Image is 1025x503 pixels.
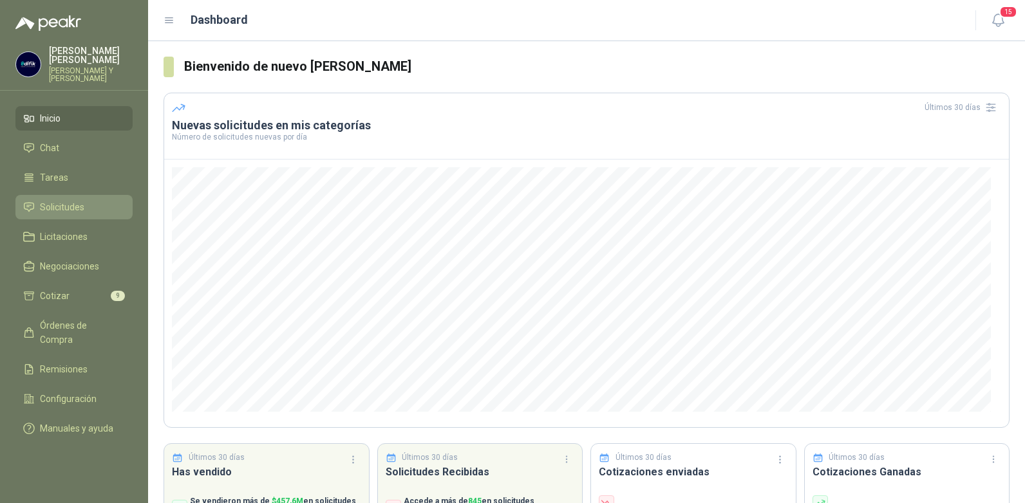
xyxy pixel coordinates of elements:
[616,452,672,464] p: Últimos 30 días
[184,57,1010,77] h3: Bienvenido de nuevo [PERSON_NAME]
[986,9,1010,32] button: 15
[999,6,1017,18] span: 15
[40,421,113,435] span: Manuales y ayuda
[599,464,788,480] h3: Cotizaciones enviadas
[925,97,1001,118] div: Últimos 30 días
[15,136,133,160] a: Chat
[829,452,885,464] p: Últimos 30 días
[40,230,88,244] span: Licitaciones
[15,165,133,190] a: Tareas
[40,259,99,273] span: Negociaciones
[40,289,70,303] span: Cotizar
[40,141,59,155] span: Chat
[40,170,68,185] span: Tareas
[15,224,133,249] a: Licitaciones
[16,52,41,77] img: Company Logo
[40,111,61,125] span: Inicio
[191,11,248,29] h1: Dashboard
[813,464,1002,480] h3: Cotizaciones Ganadas
[15,387,133,411] a: Configuración
[15,15,81,31] img: Logo peakr
[15,357,133,381] a: Remisiones
[172,133,1001,141] p: Número de solicitudes nuevas por día
[40,318,120,347] span: Órdenes de Compra
[40,362,88,376] span: Remisiones
[172,464,361,480] h3: Has vendido
[15,106,133,131] a: Inicio
[15,313,133,352] a: Órdenes de Compra
[15,254,133,279] a: Negociaciones
[49,46,133,64] p: [PERSON_NAME] [PERSON_NAME]
[189,452,245,464] p: Últimos 30 días
[15,284,133,308] a: Cotizar9
[386,464,575,480] h3: Solicitudes Recibidas
[40,200,84,214] span: Solicitudes
[49,67,133,82] p: [PERSON_NAME] Y [PERSON_NAME]
[40,392,97,406] span: Configuración
[402,452,458,464] p: Últimos 30 días
[111,291,125,301] span: 9
[172,118,1001,133] h3: Nuevas solicitudes en mis categorías
[15,195,133,219] a: Solicitudes
[15,416,133,441] a: Manuales y ayuda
